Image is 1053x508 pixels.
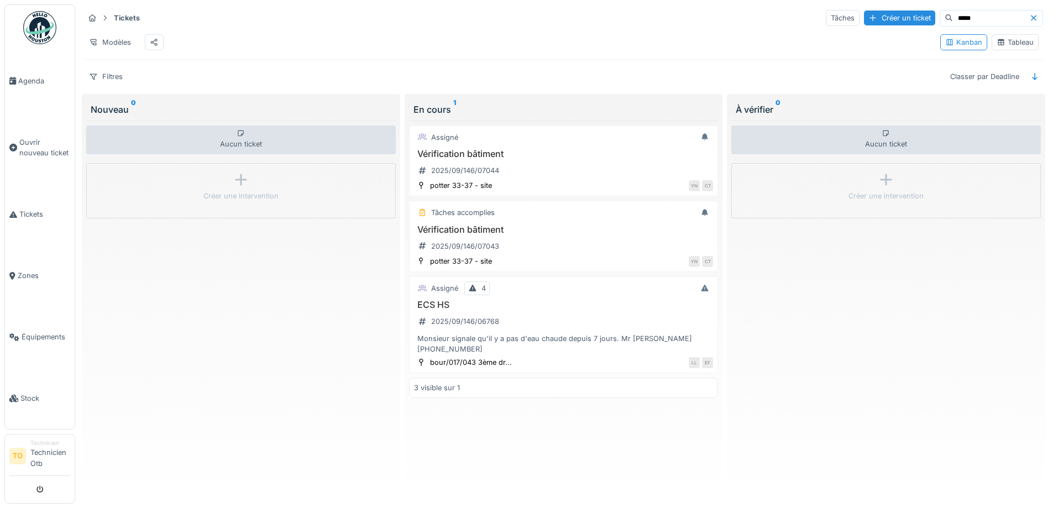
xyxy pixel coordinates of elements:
[19,137,70,158] span: Ouvrir nouveau ticket
[431,165,499,176] div: 2025/09/146/07044
[430,357,512,368] div: bour/017/043 3ème dr...
[22,332,70,342] span: Équipements
[23,11,56,44] img: Badge_color-CXgf-gQk.svg
[5,368,75,429] a: Stock
[689,357,700,368] div: LL
[414,333,714,354] div: Monsieur signale qu'il y a pas d'eau chaude depuis 7 jours. Mr [PERSON_NAME] [PHONE_NUMBER]
[413,103,714,116] div: En cours
[91,103,391,116] div: Nouveau
[30,439,70,447] div: Technicien
[414,383,460,393] div: 3 visible sur 1
[826,10,860,26] div: Tâches
[109,13,144,23] strong: Tickets
[20,393,70,404] span: Stock
[30,439,70,473] li: Technicien Otb
[689,256,700,267] div: YN
[414,224,714,235] h3: Vérification bâtiment
[431,241,499,252] div: 2025/09/146/07043
[431,132,458,143] div: Assigné
[430,180,492,191] div: potter 33-37 - site
[414,300,714,310] h3: ECS HS
[9,439,70,476] a: TO TechnicienTechnicien Otb
[203,191,279,201] div: Créer une intervention
[864,11,935,25] div: Créer un ticket
[431,316,499,327] div: 2025/09/146/06768
[5,50,75,112] a: Agenda
[481,283,486,294] div: 4
[702,256,713,267] div: CT
[945,69,1024,85] div: Classer par Deadline
[736,103,1036,116] div: À vérifier
[18,76,70,86] span: Agenda
[997,37,1034,48] div: Tableau
[431,283,458,294] div: Assigné
[86,125,396,154] div: Aucun ticket
[945,37,982,48] div: Kanban
[702,357,713,368] div: EF
[5,245,75,306] a: Zones
[430,256,492,266] div: potter 33-37 - site
[702,180,713,191] div: CT
[5,184,75,245] a: Tickets
[18,270,70,281] span: Zones
[5,112,75,184] a: Ouvrir nouveau ticket
[84,34,136,50] div: Modèles
[431,207,495,218] div: Tâches accomplies
[414,149,714,159] h3: Vérification bâtiment
[848,191,924,201] div: Créer une intervention
[131,103,136,116] sup: 0
[731,125,1041,154] div: Aucun ticket
[9,448,26,464] li: TO
[84,69,128,85] div: Filtres
[689,180,700,191] div: YN
[5,306,75,368] a: Équipements
[776,103,780,116] sup: 0
[19,209,70,219] span: Tickets
[453,103,456,116] sup: 1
